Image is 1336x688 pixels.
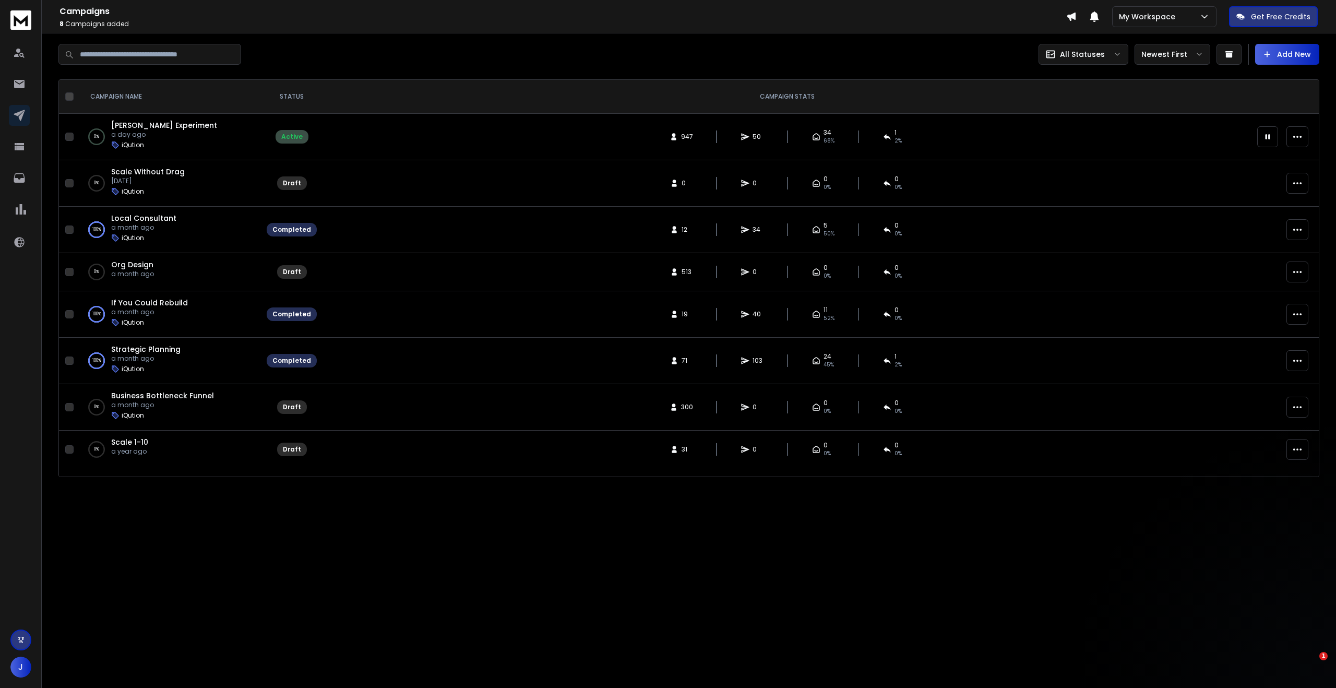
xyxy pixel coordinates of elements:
td: 100%Local Consultanta month agoiQution [78,207,260,253]
th: CAMPAIGN NAME [78,80,260,114]
span: 0% [824,407,831,416]
div: Draft [283,268,301,276]
p: Get Free Credits [1251,11,1310,22]
span: 0 [824,441,828,449]
span: 50 [753,133,763,141]
span: 0 [824,264,828,272]
span: 1 [1319,652,1328,660]
p: a year ago [111,447,148,456]
p: iQution [122,365,144,373]
span: 45 % [824,361,834,369]
span: 103 [753,357,763,365]
td: 100%If You Could Rebuilda month agoiQution [78,291,260,338]
p: Campaigns added [59,20,1066,28]
a: Scale Without Drag [111,167,185,177]
span: 0 % [894,314,902,323]
span: 24 [824,352,831,361]
p: 0 % [94,267,99,277]
span: 300 [681,403,693,411]
p: iQution [122,141,144,149]
span: 11 [824,306,828,314]
button: J [10,657,31,678]
iframe: Intercom live chat [1298,652,1323,677]
a: Scale 1-10 [111,437,148,447]
span: 2 % [894,361,902,369]
p: My Workspace [1119,11,1179,22]
span: 40 [753,310,763,318]
p: 0 % [94,178,99,188]
button: Newest First [1135,44,1210,65]
span: 2 % [894,137,902,145]
button: Add New [1255,44,1319,65]
p: iQution [122,318,144,327]
span: 34 [824,128,831,137]
p: a month ago [111,308,188,316]
p: a day ago [111,131,217,139]
p: iQution [122,187,144,196]
td: 0%Org Designa month ago [78,253,260,291]
span: 8 [59,19,64,28]
span: 34 [753,226,763,234]
div: Draft [283,403,301,411]
p: a month ago [111,223,176,232]
span: 0 [682,179,692,187]
div: Draft [283,445,301,454]
a: [PERSON_NAME] Experiment [111,120,217,131]
span: 0 [894,441,899,449]
th: STATUS [260,80,323,114]
span: 52 % [824,314,834,323]
span: 0 [894,264,899,272]
div: Draft [283,179,301,187]
p: a month ago [111,354,181,363]
a: Org Design [111,259,153,270]
span: 0% [824,183,831,192]
a: If You Could Rebuild [111,298,188,308]
span: 12 [682,226,692,234]
p: iQution [122,234,144,242]
span: 0 [894,306,899,314]
span: 0% [894,449,902,458]
span: 31 [682,445,692,454]
td: 0%Scale Without Drag[DATE]iQution [78,160,260,207]
span: 0 % [894,230,902,238]
p: 0 % [94,132,99,142]
span: 513 [682,268,692,276]
a: Strategic Planning [111,344,181,354]
span: 0 [753,268,763,276]
span: 0% [824,449,831,458]
span: 947 [681,133,693,141]
p: a month ago [111,401,214,409]
h1: Campaigns [59,5,1066,18]
div: Completed [272,357,311,365]
p: 0 % [94,402,99,412]
span: 0 [824,175,828,183]
div: Completed [272,226,311,234]
span: Business Bottleneck Funnel [111,390,214,401]
th: CAMPAIGN STATS [323,80,1251,114]
p: 0 % [94,444,99,455]
td: 0%Business Bottleneck Funnela month agoiQution [78,384,260,431]
p: 100 % [92,355,101,366]
p: All Statuses [1060,49,1105,60]
span: 0 [894,221,899,230]
td: 0%[PERSON_NAME] Experimenta day agoiQution [78,114,260,160]
div: Active [281,133,303,141]
span: 0 [894,399,899,407]
span: 0 [894,175,899,183]
span: 68 % [824,137,834,145]
span: 0% [894,272,902,280]
p: [DATE] [111,177,185,185]
span: 1 [894,352,897,361]
button: Get Free Credits [1229,6,1318,27]
span: 0 [753,445,763,454]
span: 71 [682,357,692,365]
a: Local Consultant [111,213,176,223]
span: 1 [894,128,897,137]
span: 5 [824,221,828,230]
